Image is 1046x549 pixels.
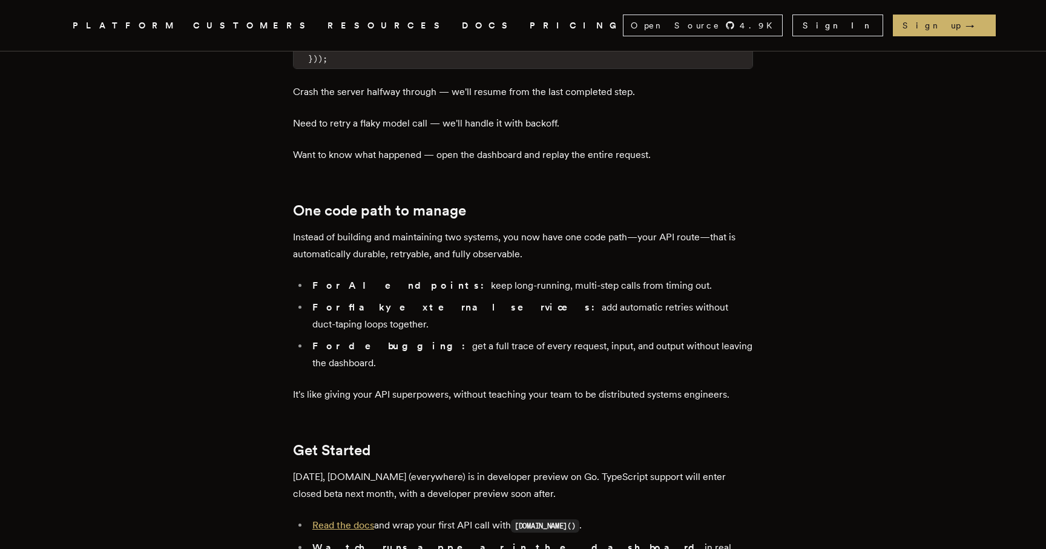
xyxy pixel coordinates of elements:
[740,19,780,31] span: 4.9 K
[309,517,753,534] li: and wrap your first API call with .
[308,54,313,64] span: }
[965,19,986,31] span: →
[511,519,579,533] code: [DOMAIN_NAME]()
[309,277,753,294] li: keep long-running, multi-step calls from timing out.
[327,18,447,33] button: RESOURCES
[293,468,753,502] p: [DATE], [DOMAIN_NAME] (everywhere) is in developer preview on Go. TypeScript support will enter c...
[312,519,374,531] a: Read the docs
[73,18,179,33] button: PLATFORM
[193,18,313,33] a: CUSTOMERS
[293,202,753,219] h2: One code path to manage
[293,146,753,163] p: Want to know what happened — open the dashboard and replay the entire request.
[323,54,327,64] span: ;
[530,18,623,33] a: PRICING
[293,442,753,459] h2: Get Started
[792,15,883,36] a: Sign In
[309,338,753,372] li: get a full trace of every request, input, and output without leaving the dashboard.
[293,229,753,263] p: Instead of building and maintaining two systems, you now have one code path—your API route—that i...
[309,299,753,333] li: add automatic retries without duct-taping loops together.
[313,54,318,64] span: )
[318,54,323,64] span: )
[893,15,996,36] a: Sign up
[312,301,602,313] strong: For flaky external services:
[631,19,720,31] span: Open Source
[293,84,753,100] p: Crash the server halfway through — we'll resume from the last completed step.
[293,386,753,403] p: It's like giving your API superpowers, without teaching your team to be distributed systems engin...
[312,280,491,291] strong: For AI endpoints:
[312,340,472,352] strong: For debugging:
[293,115,753,132] p: Need to retry a flaky model call — we'll handle it with backoff.
[462,18,515,33] a: DOCS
